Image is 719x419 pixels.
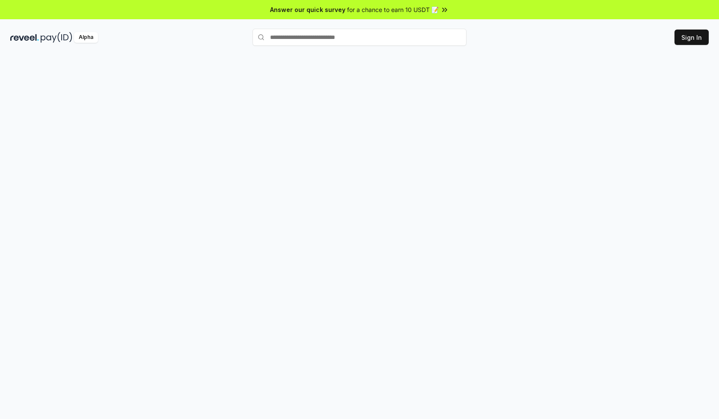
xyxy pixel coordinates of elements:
[41,32,72,43] img: pay_id
[10,32,39,43] img: reveel_dark
[674,30,709,45] button: Sign In
[347,5,439,14] span: for a chance to earn 10 USDT 📝
[270,5,345,14] span: Answer our quick survey
[74,32,98,43] div: Alpha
